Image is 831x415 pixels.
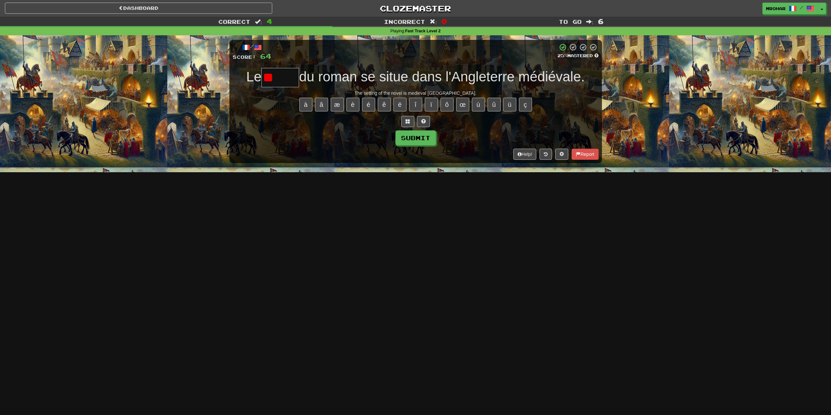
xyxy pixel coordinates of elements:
[246,69,262,84] span: Le
[331,98,344,111] button: æ
[800,5,803,10] span: /
[299,98,312,111] button: à
[503,98,516,111] button: ü
[362,98,375,111] button: é
[586,19,593,25] span: :
[260,52,271,60] span: 64
[395,130,436,145] button: Submit
[409,98,422,111] button: î
[519,98,532,111] button: ç
[762,3,818,14] a: mrohar /
[5,3,272,14] a: Dashboard
[378,98,391,111] button: ê
[540,149,552,160] button: Round history (alt+y)
[488,98,501,111] button: û
[598,17,604,25] span: 6
[299,69,585,84] span: du roman se situe dans l'Angleterre médiévale.
[401,116,414,127] button: Switch sentence to multiple choice alt+p
[417,116,430,127] button: Single letter hint - you only get 1 per sentence and score half the points! alt+h
[233,90,599,96] div: The setting of the novel is medieval [GEOGRAPHIC_DATA].
[440,98,454,111] button: ô
[405,29,441,33] strong: Fast Track Level 2
[255,19,262,25] span: :
[282,3,549,14] a: Clozemaster
[218,18,250,25] span: Correct
[472,98,485,111] button: ù
[425,98,438,111] button: ï
[572,149,598,160] button: Report
[233,43,271,51] div: /
[384,18,425,25] span: Incorrect
[315,98,328,111] button: â
[430,19,437,25] span: :
[557,53,599,59] div: Mastered
[233,54,256,60] span: Score:
[346,98,359,111] button: è
[513,149,537,160] button: Help!
[559,18,582,25] span: To go
[267,17,272,25] span: 4
[393,98,407,111] button: ë
[456,98,469,111] button: œ
[557,53,567,58] span: 25 %
[766,6,786,11] span: mrohar
[441,17,447,25] span: 0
